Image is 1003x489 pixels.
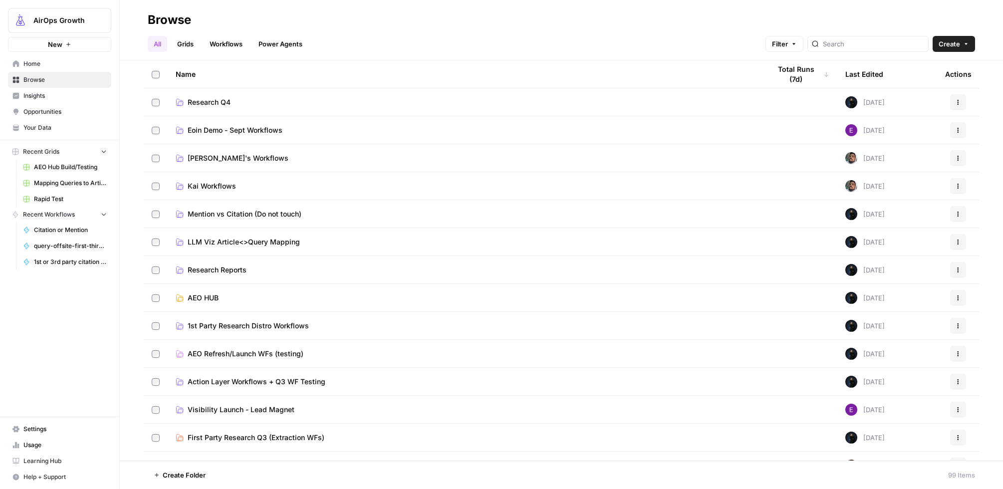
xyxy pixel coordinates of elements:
a: query-offsite-first-third-party-extraction-[PERSON_NAME] [18,238,111,254]
span: New [48,39,62,49]
a: Mention vs Citation (Do not touch) [176,209,754,219]
img: 36rz0nf6lyfqsoxlb67712aiq2cf [845,460,857,472]
a: [PERSON_NAME]'s Workflows [176,153,754,163]
a: Visibility Launch - Lead Magnet [176,405,754,415]
a: 1st or 3rd party citation analysis (microreport v2) [18,254,111,270]
img: AirOps Growth Logo [11,11,29,29]
div: Actions [945,60,972,88]
a: Settings [8,421,111,437]
div: Browse [148,12,191,28]
span: LLM Viz Article<>Query Mapping [188,237,300,247]
a: Kai Workflows [176,181,754,191]
div: [DATE] [845,404,885,416]
span: Visibility Launch - Lead Magnet [188,405,294,415]
a: All [148,36,167,52]
a: Home [8,56,111,72]
img: mae98n22be7w2flmvint2g1h8u9g [845,264,857,276]
div: [DATE] [845,124,885,136]
span: Research Reports [188,265,247,275]
a: Learning Hub [8,453,111,469]
button: Create [933,36,975,52]
a: Usage [8,437,111,453]
a: [PERSON_NAME]'s Cohort Enablement 🎓 [176,461,754,471]
img: mae98n22be7w2flmvint2g1h8u9g [845,376,857,388]
div: [DATE] [845,348,885,360]
a: Rapid Test [18,191,111,207]
span: Browse [23,75,107,84]
div: [DATE] [845,292,885,304]
a: AEO Hub Build/Testing [18,159,111,175]
span: AEO Hub Build/Testing [34,163,107,172]
span: 1st or 3rd party citation analysis (microreport v2) [34,257,107,266]
a: Opportunities [8,104,111,120]
div: Total Runs (7d) [770,60,829,88]
span: [PERSON_NAME]'s Cohort Enablement 🎓 [188,461,326,471]
a: First Party Research Q3 (Extraction WFs) [176,433,754,443]
span: Usage [23,441,107,450]
input: Search [823,39,924,49]
a: AEO HUB [176,293,754,303]
a: Eoin Demo - Sept Workflows [176,125,754,135]
div: [DATE] [845,236,885,248]
span: Recent Grids [23,147,59,156]
span: AirOps Growth [33,15,94,25]
a: Mapping Queries to Articles & Website Areas [18,175,111,191]
img: mae98n22be7w2flmvint2g1h8u9g [845,236,857,248]
div: [DATE] [845,460,885,472]
span: Research Q4 [188,97,231,107]
button: Create Folder [148,467,212,483]
img: tb834r7wcu795hwbtepf06oxpmnl [845,124,857,136]
button: Workspace: AirOps Growth [8,8,111,33]
img: mae98n22be7w2flmvint2g1h8u9g [845,432,857,444]
div: [DATE] [845,208,885,220]
span: [PERSON_NAME]'s Workflows [188,153,288,163]
button: Recent Grids [8,144,111,159]
span: Eoin Demo - Sept Workflows [188,125,282,135]
div: [DATE] [845,432,885,444]
a: Research Reports [176,265,754,275]
div: [DATE] [845,152,885,164]
a: Power Agents [252,36,308,52]
span: Settings [23,425,107,434]
img: mae98n22be7w2flmvint2g1h8u9g [845,96,857,108]
div: Last Edited [845,60,883,88]
img: mae98n22be7w2flmvint2g1h8u9g [845,348,857,360]
button: Filter [765,36,803,52]
button: New [8,37,111,52]
a: Research Q4 [176,97,754,107]
div: [DATE] [845,376,885,388]
a: Insights [8,88,111,104]
span: Rapid Test [34,195,107,204]
img: tb834r7wcu795hwbtepf06oxpmnl [845,404,857,416]
span: 1st Party Research Distro Workflows [188,321,309,331]
div: [DATE] [845,180,885,192]
div: Name [176,60,754,88]
span: AEO HUB [188,293,219,303]
span: Insights [23,91,107,100]
div: [DATE] [845,320,885,332]
div: [DATE] [845,264,885,276]
button: Recent Workflows [8,207,111,222]
span: Create Folder [163,470,206,480]
span: AEO Refresh/Launch WFs (testing) [188,349,303,359]
span: Recent Workflows [23,210,75,219]
img: mae98n22be7w2flmvint2g1h8u9g [845,320,857,332]
a: Action Layer Workflows + Q3 WF Testing [176,377,754,387]
div: [DATE] [845,96,885,108]
span: Create [939,39,960,49]
span: query-offsite-first-third-party-extraction-[PERSON_NAME] [34,242,107,250]
a: Grids [171,36,200,52]
a: Browse [8,72,111,88]
span: Your Data [23,123,107,132]
img: mae98n22be7w2flmvint2g1h8u9g [845,292,857,304]
a: Citation or Mention [18,222,111,238]
span: Action Layer Workflows + Q3 WF Testing [188,377,325,387]
span: Learning Hub [23,457,107,466]
span: First Party Research Q3 (Extraction WFs) [188,433,324,443]
a: Your Data [8,120,111,136]
a: Workflows [204,36,249,52]
span: Citation or Mention [34,226,107,235]
a: 1st Party Research Distro Workflows [176,321,754,331]
a: AEO Refresh/Launch WFs (testing) [176,349,754,359]
span: Filter [772,39,788,49]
